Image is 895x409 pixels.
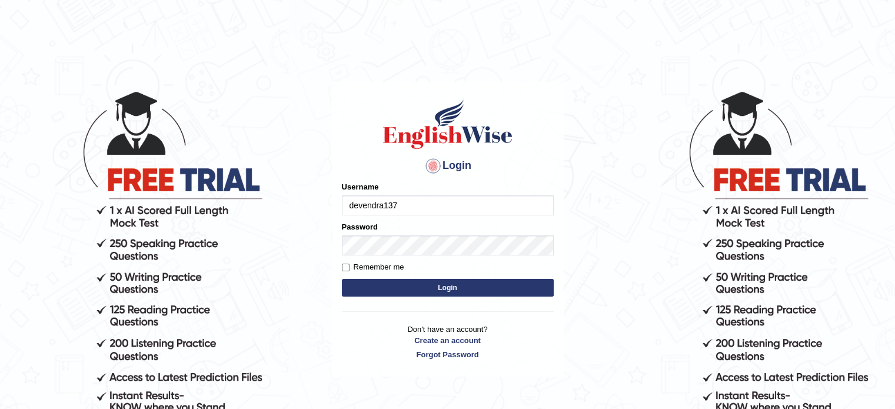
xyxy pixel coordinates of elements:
[342,221,378,232] label: Password
[342,261,404,273] label: Remember me
[342,264,350,271] input: Remember me
[342,181,379,192] label: Username
[381,98,515,151] img: Logo of English Wise sign in for intelligent practice with AI
[342,157,554,175] h4: Login
[342,279,554,297] button: Login
[342,349,554,360] a: Forgot Password
[342,335,554,346] a: Create an account
[342,324,554,360] p: Don't have an account?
